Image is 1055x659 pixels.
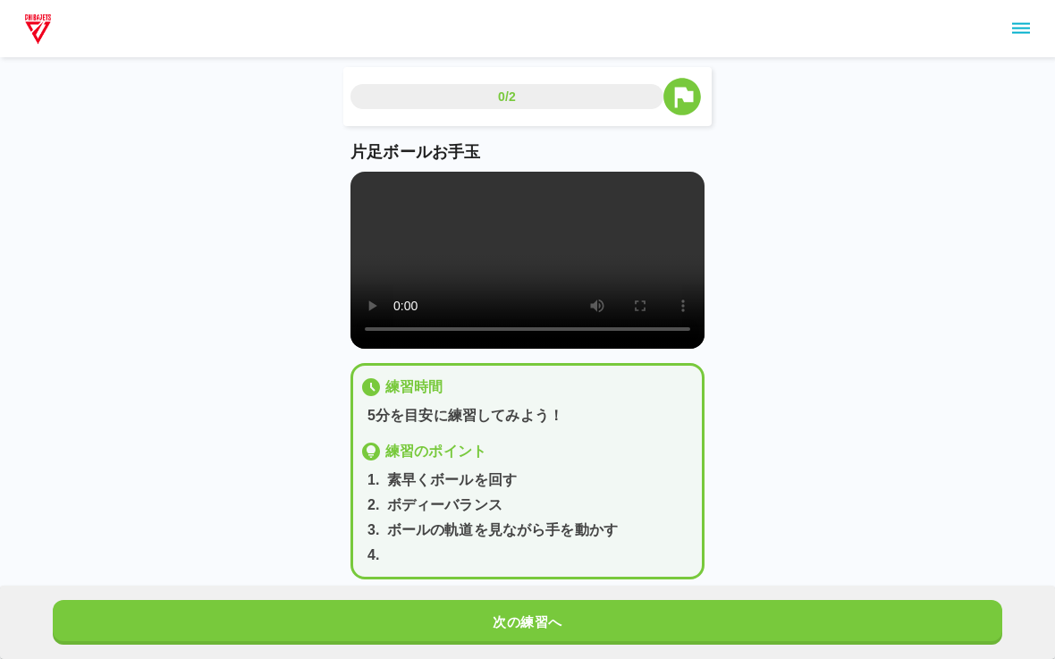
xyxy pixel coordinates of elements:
p: 1 . [367,469,380,491]
button: sidemenu [1006,13,1036,44]
p: 5分を目安に練習してみよう！ [367,405,695,427]
p: 2 . [367,494,380,516]
p: ボディーバランス [387,494,502,516]
button: 次の練習へ [53,600,1002,645]
p: 練習時間 [385,376,443,398]
p: ボールの軌道を見ながら手を動かす [387,520,618,541]
p: 4 . [367,545,380,566]
p: 3 . [367,520,380,541]
p: 練習のポイント [385,441,486,462]
p: 素早くボールを回す [387,469,517,491]
img: dummy [21,11,55,46]
p: 片足ボールお手玉 [350,140,705,165]
p: 0/2 [498,88,516,106]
